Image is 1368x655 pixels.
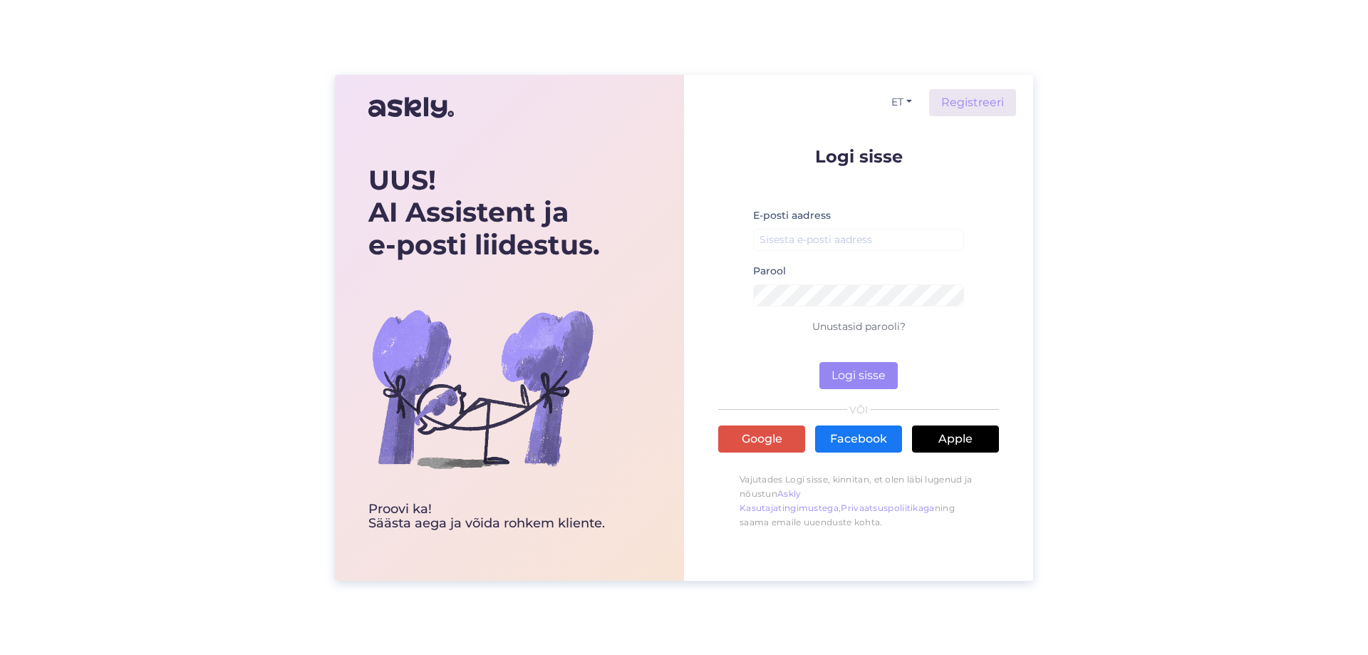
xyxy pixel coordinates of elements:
[740,488,839,513] a: Askly Kasutajatingimustega
[815,426,902,453] a: Facebook
[753,208,831,223] label: E-posti aadress
[753,229,964,251] input: Sisesta e-posti aadress
[847,405,871,415] span: VÕI
[819,362,898,389] button: Logi sisse
[368,164,605,262] div: UUS! AI Assistent ja e-posti liidestus.
[753,264,786,279] label: Parool
[718,465,999,537] p: Vajutades Logi sisse, kinnitan, et olen läbi lugenud ja nõustun , ning saama emaile uuenduste kohta.
[368,91,454,125] img: Askly
[912,426,999,453] a: Apple
[718,148,999,165] p: Logi sisse
[718,426,805,453] a: Google
[368,502,605,531] div: Proovi ka! Säästa aega ja võida rohkem kliente.
[841,502,934,513] a: Privaatsuspoliitikaga
[886,92,918,113] button: ET
[812,320,906,333] a: Unustasid parooli?
[929,89,1016,116] a: Registreeri
[368,274,596,502] img: bg-askly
